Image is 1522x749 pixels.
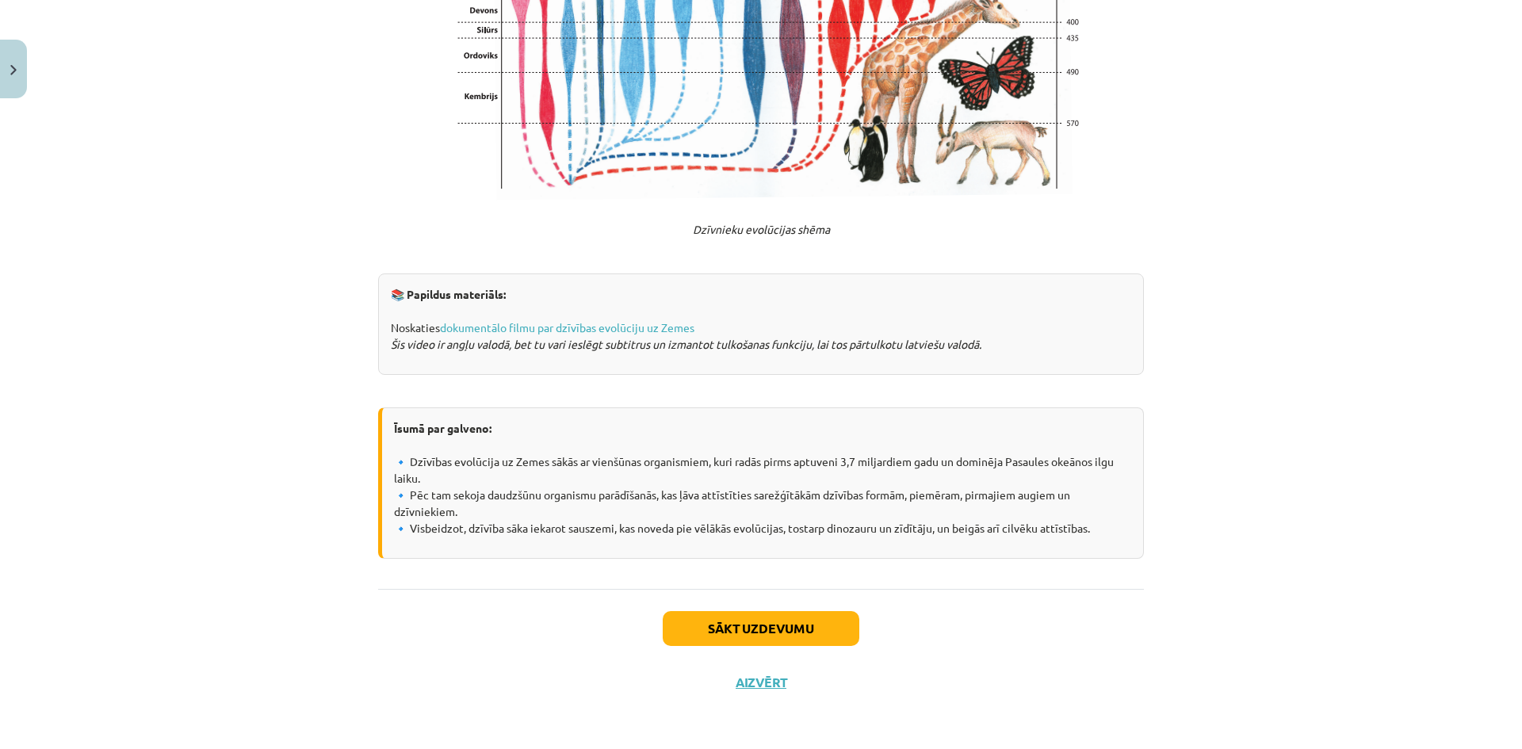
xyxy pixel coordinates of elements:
div: Noskaties [378,273,1144,375]
em: Dzīvnieku evolūcijas shēma [693,222,830,236]
strong: Īsumā par galveno: [394,421,491,435]
button: Sākt uzdevumu [663,611,859,646]
strong: 📚 Papildus materiāls: [391,287,506,301]
p: 🔹 Dzīvības evolūcija uz Zemes sākās ar vienšūnas organismiem, kuri radās pirms aptuveni 3,7 milja... [394,420,1131,537]
a: dokumentālo filmu par dzīvības evolūciju uz Zemes [440,320,694,334]
button: Aizvērt [731,674,791,690]
em: Šis video ir angļu valodā, bet tu vari ieslēgt subtitrus un izmantot tulkošanas funkciju, lai tos... [391,337,981,351]
img: icon-close-lesson-0947bae3869378f0d4975bcd49f059093ad1ed9edebbc8119c70593378902aed.svg [10,65,17,75]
